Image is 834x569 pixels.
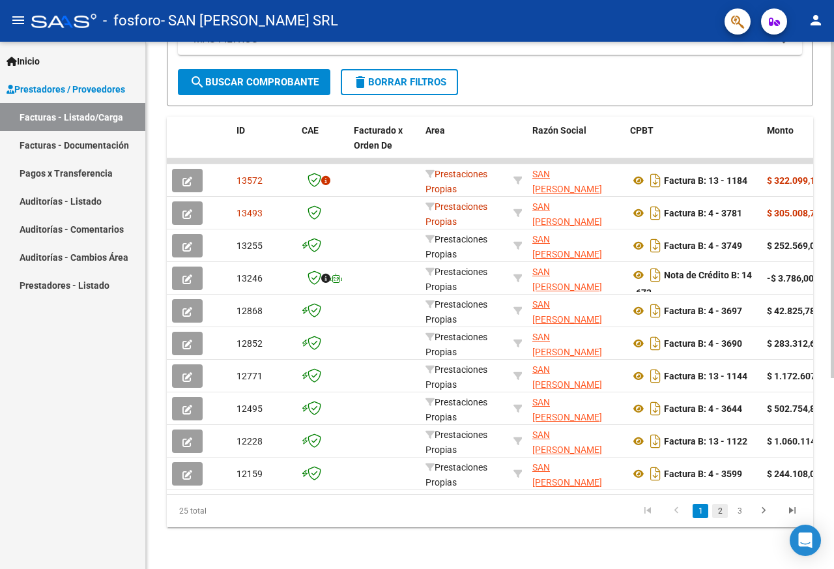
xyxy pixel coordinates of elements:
i: Descargar documento [647,333,664,354]
span: SAN [PERSON_NAME] SRL [532,267,602,307]
a: 2 [712,504,728,518]
span: 12771 [237,371,263,381]
datatable-header-cell: ID [231,117,296,174]
i: Descargar documento [647,431,664,452]
span: Prestaciones Propias [425,430,487,455]
div: 30707851380 [532,297,620,325]
strong: $ 305.008,76 [767,208,820,218]
strong: Nota de Crédito B: 14 - 672 [630,270,752,298]
datatable-header-cell: Razón Social [527,117,625,174]
span: Prestaciones Propias [425,267,487,292]
datatable-header-cell: CPBT [625,117,762,174]
strong: Factura B: 13 - 1122 [664,436,747,446]
span: CAE [302,125,319,136]
a: go to previous page [664,504,689,518]
span: - SAN [PERSON_NAME] SRL [161,7,338,35]
strong: $ 244.108,00 [767,469,820,479]
strong: -$ 3.786,00 [767,273,814,284]
span: Razón Social [532,125,586,136]
span: SAN [PERSON_NAME] SRL [532,234,602,274]
i: Descargar documento [647,398,664,419]
button: Borrar Filtros [341,69,458,95]
span: 13246 [237,273,263,284]
strong: Factura B: 4 - 3644 [664,403,742,414]
a: 3 [732,504,747,518]
div: 30707851380 [532,199,620,227]
span: - fosforo [103,7,161,35]
li: page 1 [691,500,710,522]
mat-icon: delete [352,74,368,90]
span: SAN [PERSON_NAME] SRL [532,430,602,470]
div: 30707851380 [532,460,620,488]
div: 30707851380 [532,395,620,422]
span: Borrar Filtros [352,76,446,88]
span: Prestaciones Propias [425,299,487,325]
span: SAN [PERSON_NAME] SRL [532,364,602,405]
span: SAN [PERSON_NAME] SRL [532,462,602,503]
span: 13493 [237,208,263,218]
div: 30707851380 [532,265,620,292]
i: Descargar documento [647,300,664,321]
strong: $ 322.099,16 [767,175,820,186]
span: Prestaciones Propias [425,234,487,259]
span: 13572 [237,175,263,186]
strong: Factura B: 13 - 1144 [664,371,747,381]
i: Descargar documento [647,203,664,224]
span: Prestaciones Propias [425,462,487,488]
a: 1 [693,504,708,518]
li: page 2 [710,500,730,522]
span: 12495 [237,403,263,414]
span: 12852 [237,338,263,349]
span: Prestaciones Propias [425,201,487,227]
i: Descargar documento [647,265,664,285]
div: 30707851380 [532,330,620,357]
span: Prestadores / Proveedores [7,82,125,96]
strong: Factura B: 4 - 3599 [664,469,742,479]
strong: Factura B: 4 - 3690 [664,338,742,349]
strong: $ 1.060.114,00 [767,436,828,446]
span: SAN [PERSON_NAME] SRL [532,201,602,242]
span: Facturado x Orden De [354,125,403,151]
strong: $ 252.569,06 [767,241,820,251]
strong: $ 1.172.607,75 [767,371,828,381]
span: ID [237,125,245,136]
div: 25 total [167,495,294,527]
span: Buscar Comprobante [190,76,319,88]
span: 12159 [237,469,263,479]
div: 30707851380 [532,167,620,194]
span: Prestaciones Propias [425,364,487,390]
i: Descargar documento [647,170,664,191]
li: page 3 [730,500,749,522]
span: SAN [PERSON_NAME] SRL [532,332,602,372]
i: Descargar documento [647,235,664,256]
span: 13255 [237,241,263,251]
span: SAN [PERSON_NAME] SRL [532,397,602,437]
div: 30707851380 [532,232,620,259]
strong: $ 42.825,78 [767,306,815,316]
span: Prestaciones Propias [425,332,487,357]
span: Monto [767,125,794,136]
mat-icon: menu [10,12,26,28]
a: go to next page [751,504,776,518]
datatable-header-cell: CAE [296,117,349,174]
strong: Factura B: 13 - 1184 [664,175,747,186]
mat-icon: search [190,74,205,90]
strong: Factura B: 4 - 3697 [664,306,742,316]
div: 30707851380 [532,362,620,390]
i: Descargar documento [647,366,664,387]
span: 12868 [237,306,263,316]
span: 12228 [237,436,263,446]
span: Prestaciones Propias [425,397,487,422]
span: SAN [PERSON_NAME] SRL [532,169,602,209]
span: SAN [PERSON_NAME] SRL [532,299,602,340]
span: Area [425,125,445,136]
strong: $ 502.754,82 [767,403,820,414]
a: go to last page [780,504,805,518]
div: 30707851380 [532,428,620,455]
datatable-header-cell: Area [420,117,508,174]
span: Inicio [7,54,40,68]
strong: Factura B: 4 - 3749 [664,241,742,251]
a: go to first page [635,504,660,518]
div: Open Intercom Messenger [790,525,821,556]
mat-icon: person [808,12,824,28]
